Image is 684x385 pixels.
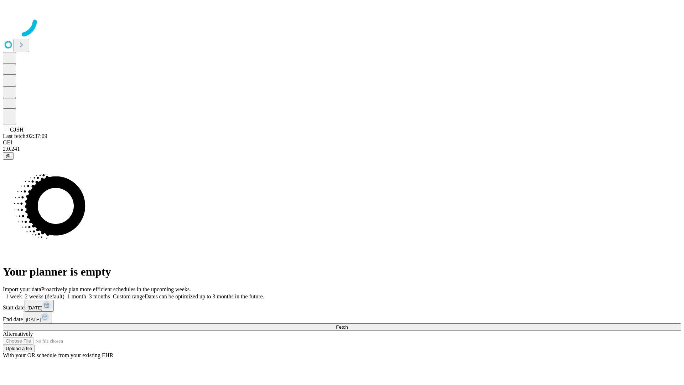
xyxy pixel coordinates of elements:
[3,300,681,312] div: Start date
[3,331,33,337] span: Alternatively
[3,286,41,292] span: Import your data
[3,352,113,358] span: With your OR schedule from your existing EHR
[3,139,681,146] div: GEI
[336,324,348,330] span: Fetch
[25,293,64,299] span: 2 weeks (default)
[3,312,681,323] div: End date
[26,317,41,322] span: [DATE]
[3,345,35,352] button: Upload a file
[3,265,681,278] h1: Your planner is empty
[89,293,110,299] span: 3 months
[67,293,86,299] span: 1 month
[145,293,264,299] span: Dates can be optimized up to 3 months in the future.
[113,293,145,299] span: Custom range
[6,293,22,299] span: 1 week
[3,152,14,160] button: @
[23,312,52,323] button: [DATE]
[10,127,24,133] span: GJSH
[25,300,54,312] button: [DATE]
[27,305,42,310] span: [DATE]
[3,323,681,331] button: Fetch
[3,146,681,152] div: 2.0.241
[6,153,11,159] span: @
[41,286,191,292] span: Proactively plan more efficient schedules in the upcoming weeks.
[3,133,47,139] span: Last fetch: 02:37:09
